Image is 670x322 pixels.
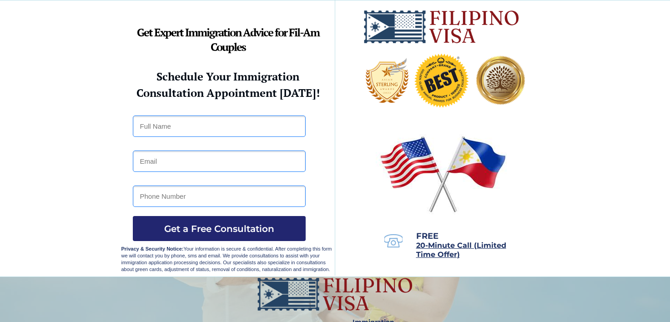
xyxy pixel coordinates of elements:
[133,151,306,172] input: Email
[416,231,438,241] span: FREE
[133,116,306,137] input: Full Name
[133,216,306,241] button: Get a Free Consultation
[133,186,306,207] input: Phone Number
[121,246,332,272] span: Your information is secure & confidential. After completing this form we will contact you by phon...
[416,241,506,259] span: 20-Minute Call (Limited Time Offer)
[416,242,506,258] a: 20-Minute Call (Limited Time Offer)
[133,223,306,234] span: Get a Free Consultation
[136,86,320,100] strong: Consultation Appointment [DATE]!
[156,69,299,84] strong: Schedule Your Immigration
[121,246,184,252] strong: Privacy & Security Notice:
[137,25,319,54] strong: Get Expert Immigration Advice for Fil-Am Couples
